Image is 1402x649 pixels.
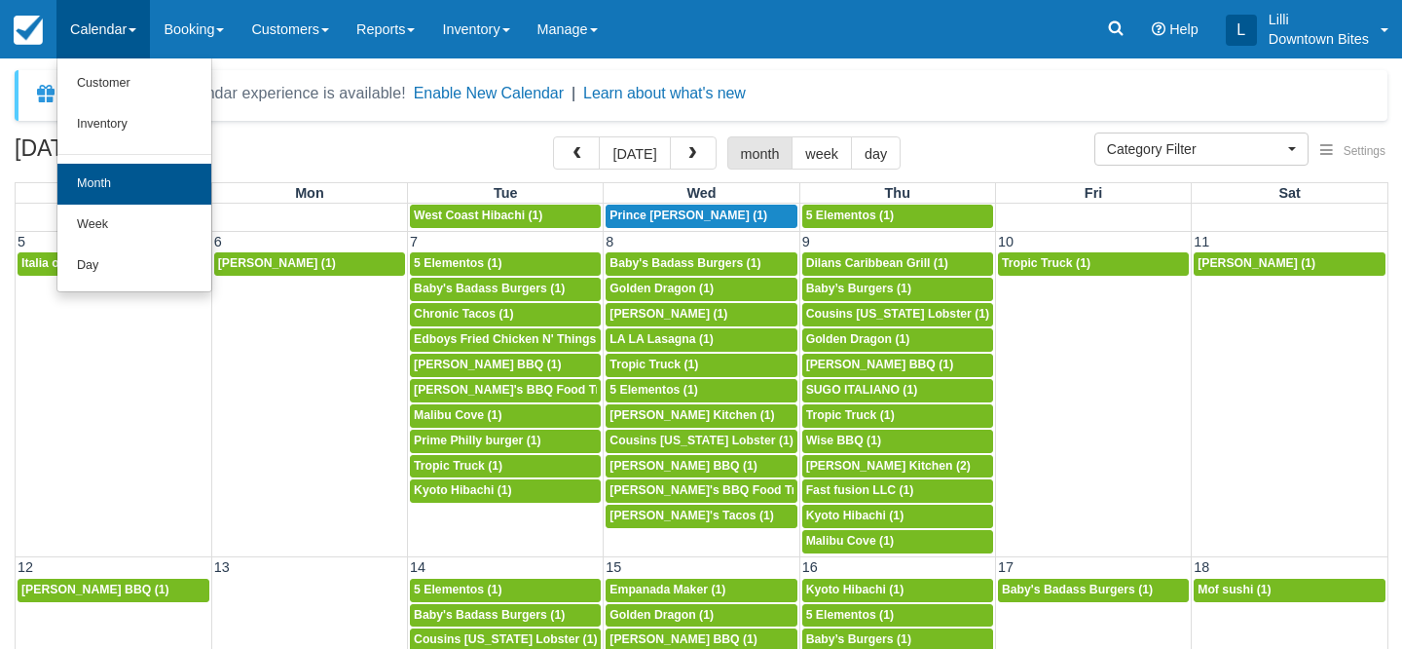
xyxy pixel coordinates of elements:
span: [PERSON_NAME] BBQ (1) [609,459,757,473]
span: 16 [800,559,820,575]
a: Prime Philly burger (1) [410,430,601,453]
a: 5 Elementos (1) [410,579,601,602]
span: Thu [885,185,910,201]
span: 5 Elementos (1) [414,256,501,270]
a: [PERSON_NAME] (1) [214,252,405,276]
span: [PERSON_NAME] (1) [218,256,336,270]
a: Prince [PERSON_NAME] (1) [606,205,796,228]
span: [PERSON_NAME] Kitchen (1) [609,408,774,422]
i: Help [1152,22,1165,36]
span: Golden Dragon (1) [806,332,910,346]
span: Baby's Badass Burgers (1) [1002,583,1153,596]
span: Empanada Maker (1) [609,583,725,596]
span: Prime Philly burger (1) [414,434,541,447]
button: month [727,136,793,170]
a: Month [57,164,211,205]
span: Baby’s Burgers (1) [806,282,911,295]
span: | [572,85,575,101]
span: 10 [996,234,1015,249]
a: Kyoto Hibachi (1) [410,479,601,503]
span: [PERSON_NAME] BBQ (1) [806,358,954,371]
a: [PERSON_NAME]'s BBQ Food Truck (1) [410,379,601,402]
a: Tropic Truck (1) [606,354,796,377]
a: Learn about what's new [583,85,746,101]
a: [PERSON_NAME] (1) [606,303,796,326]
a: Edboys Fried Chicken N' Things (1) [410,328,601,352]
a: Chronic Tacos (1) [410,303,601,326]
span: Malibu Cove (1) [806,534,894,548]
a: Kyoto Hibachi (1) [802,579,993,602]
span: Tue [494,185,518,201]
span: Sat [1278,185,1300,201]
span: [PERSON_NAME]'s BBQ Food Truck (1) [414,383,639,397]
span: 5 Elementos (1) [806,209,894,222]
a: Baby's Badass Burgers (1) [410,604,601,628]
span: Baby’s Burgers (1) [806,632,911,646]
button: [DATE] [599,136,670,170]
a: Golden Dragon (1) [802,328,993,352]
span: 5 Elementos (1) [806,608,894,622]
a: Empanada Maker (1) [606,579,796,602]
span: Malibu Cove (1) [414,408,501,422]
p: Lilli [1269,10,1369,29]
a: Tropic Truck (1) [410,455,601,478]
span: [PERSON_NAME] BBQ (1) [414,358,562,371]
h2: [DATE] [15,136,261,172]
span: Tropic Truck (1) [609,358,698,371]
a: 5 Elementos (1) [802,604,993,628]
span: 6 [212,234,224,249]
a: [PERSON_NAME]'s Tacos (1) [606,505,796,528]
span: Wise BBQ (1) [806,434,881,447]
button: Enable New Calendar [414,84,564,103]
a: Customer [57,63,211,104]
span: [PERSON_NAME] (1) [609,307,727,321]
a: Baby’s Burgers (1) [802,278,993,301]
a: [PERSON_NAME] BBQ (1) [606,455,796,478]
span: 5 [16,234,27,249]
span: Mon [295,185,324,201]
a: Tropic Truck (1) [802,404,993,428]
a: Kyoto Hibachi (1) [802,505,993,528]
span: Golden Dragon (1) [609,282,714,295]
span: Fri [1085,185,1102,201]
p: Downtown Bites [1269,29,1369,49]
span: Italia on the Road (1) [21,256,138,270]
span: Wed [686,185,716,201]
button: week [792,136,852,170]
a: Malibu Cove (1) [410,404,601,428]
span: Kyoto Hibachi (1) [806,509,904,522]
a: Inventory [57,104,211,145]
span: 14 [408,559,427,575]
span: LA LA Lasagna (1) [609,332,714,346]
a: Mof sushi (1) [1194,579,1385,602]
a: Fast fusion LLC (1) [802,479,993,503]
span: Prince [PERSON_NAME] (1) [609,209,767,222]
a: Cousins [US_STATE] Lobster (1) [606,430,796,453]
span: 7 [408,234,420,249]
a: West Coast Hibachi (1) [410,205,601,228]
a: Baby's Badass Burgers (1) [410,278,601,301]
div: A new Booking Calendar experience is available! [65,82,406,105]
span: 8 [604,234,615,249]
span: Baby's Badass Burgers (1) [609,256,760,270]
a: Italia on the Road (1) [18,252,209,276]
a: Wise BBQ (1) [802,430,993,453]
a: Week [57,205,211,246]
span: Dilans Caribbean Grill (1) [806,256,948,270]
a: [PERSON_NAME] (1) [1194,252,1385,276]
a: Dilans Caribbean Grill (1) [802,252,993,276]
span: 17 [996,559,1015,575]
img: checkfront-main-nav-mini-logo.png [14,16,43,45]
a: [PERSON_NAME] BBQ (1) [410,354,601,377]
a: Day [57,246,211,286]
ul: Calendar [56,58,212,292]
span: Kyoto Hibachi (1) [414,483,512,497]
a: [PERSON_NAME] BBQ (1) [802,354,993,377]
span: 18 [1192,559,1211,575]
button: day [851,136,901,170]
a: Golden Dragon (1) [606,604,796,628]
span: Category Filter [1107,139,1283,159]
span: Settings [1344,144,1385,158]
span: Fast fusion LLC (1) [806,483,914,497]
span: Mof sushi (1) [1198,583,1271,596]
